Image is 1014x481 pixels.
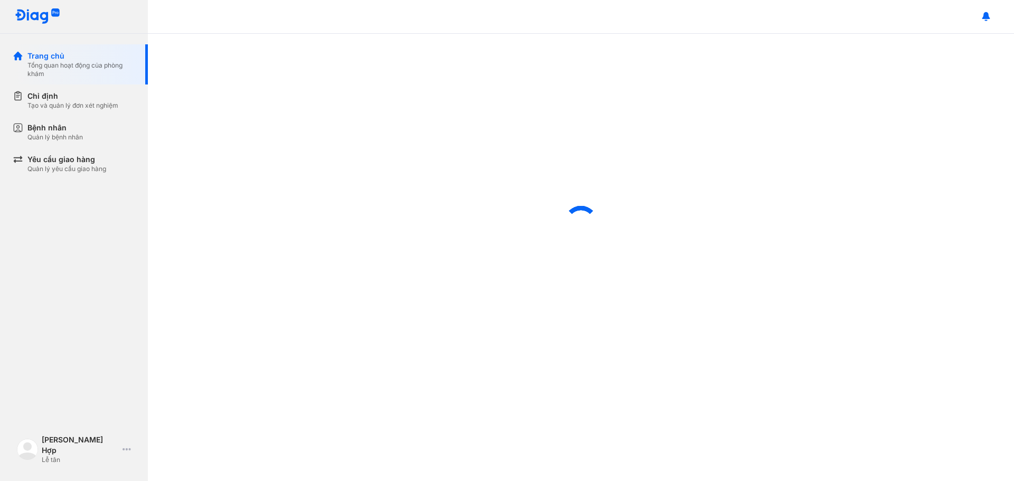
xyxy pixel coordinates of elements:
[27,51,135,61] div: Trang chủ
[27,91,118,101] div: Chỉ định
[27,133,83,142] div: Quản lý bệnh nhân
[27,61,135,78] div: Tổng quan hoạt động của phòng khám
[27,101,118,110] div: Tạo và quản lý đơn xét nghiệm
[27,154,106,165] div: Yêu cầu giao hàng
[42,456,118,464] div: Lễ tân
[15,8,60,25] img: logo
[42,435,118,456] div: [PERSON_NAME] Hợp
[17,439,38,460] img: logo
[27,165,106,173] div: Quản lý yêu cầu giao hàng
[27,122,83,133] div: Bệnh nhân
